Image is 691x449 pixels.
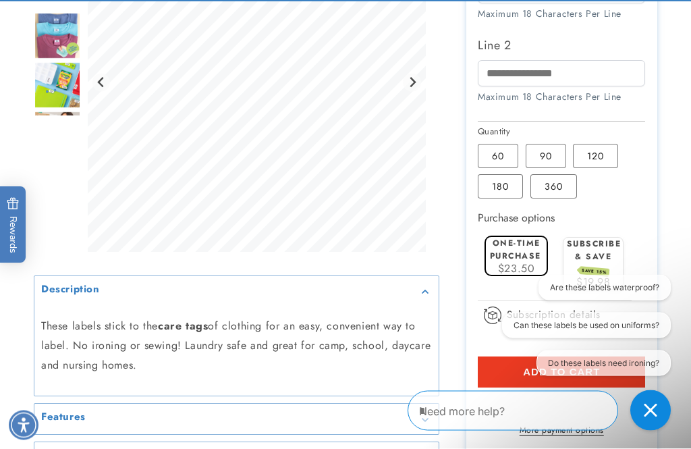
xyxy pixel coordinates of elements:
[567,238,621,276] label: Subscribe & save
[9,411,38,440] div: Accessibility Menu
[34,111,81,158] img: Stick N' Wear® Labels - Label Land
[34,276,439,307] summary: Description
[408,386,678,435] iframe: Gorgias Floating Chat
[34,404,439,435] summary: Features
[158,319,208,334] strong: care tags
[92,74,111,93] button: Previous slide
[478,175,523,199] label: 180
[478,7,645,22] div: Maximum 18 Characters Per Line
[7,197,20,253] span: Rewards
[579,267,609,278] span: SAVE 15%
[34,111,81,158] div: Go to slide 6
[403,74,421,93] button: Next slide
[478,211,555,226] label: Purchase options
[478,357,645,388] button: Add to cart
[34,61,81,109] img: Stick N' Wear® Labels - Label Land
[478,90,645,105] div: Maximum 18 Characters Per Line
[482,275,678,388] iframe: Gorgias live chat conversation starters
[478,144,518,169] label: 60
[34,61,81,109] div: Go to slide 5
[41,317,432,375] p: These labels stick to the of clothing for an easy, convenient way to label. No ironing or sewing!...
[530,175,577,199] label: 360
[478,35,645,57] label: Line 2
[34,12,81,59] img: Stick N' Wear® Labels - Label Land
[498,261,535,277] span: $23.50
[34,12,81,59] div: Go to slide 4
[11,341,171,381] iframe: Sign Up via Text for Offers
[490,238,541,263] label: One-time purchase
[478,126,512,139] legend: Quantity
[526,144,566,169] label: 90
[41,283,100,296] h2: Description
[573,144,618,169] label: 120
